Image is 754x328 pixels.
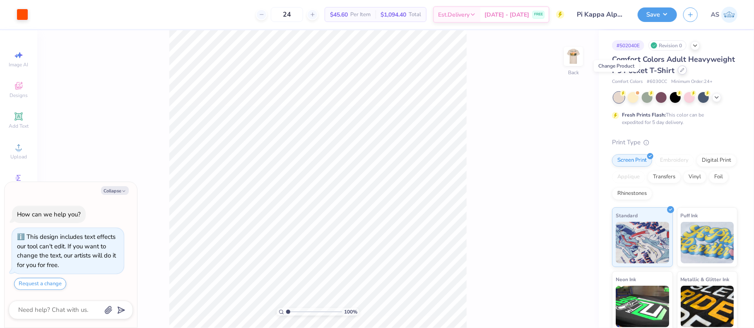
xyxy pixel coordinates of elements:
img: Neon Ink [616,286,669,327]
span: Designs [10,92,28,99]
button: Request a change [14,278,66,290]
span: Upload [10,153,27,160]
span: FREE [534,12,543,17]
div: This design includes text effects our tool can't edit. If you want to change the text, our artist... [17,233,116,269]
div: Back [568,69,579,76]
input: Untitled Design [571,6,631,23]
strong: Fresh Prints Flash: [622,112,666,118]
span: Standard [616,211,638,220]
div: Vinyl [683,171,706,183]
span: Est. Delivery [438,10,470,19]
span: [DATE] - [DATE] [484,10,529,19]
div: Change Product [594,60,639,72]
span: Neon Ink [616,275,636,284]
img: Standard [616,222,669,263]
input: – – [271,7,303,22]
div: Transfers [648,171,681,183]
img: Back [565,48,582,65]
div: Foil [709,171,728,183]
span: Metallic & Glitter Ink [681,275,730,284]
img: Akshay Singh [721,7,737,23]
a: AS [711,7,737,23]
span: Comfort Colors Adult Heavyweight RS Pocket T-Shirt [612,54,735,75]
span: $1,094.40 [381,10,406,19]
span: $45.60 [330,10,348,19]
div: How can we help you? [17,210,81,219]
button: Save [638,7,677,22]
img: Metallic & Glitter Ink [681,286,734,327]
span: AS [711,10,719,19]
span: Puff Ink [681,211,698,220]
div: Print Type [612,138,737,147]
span: Minimum Order: 24 + [671,78,713,85]
div: This color can be expedited for 5 day delivery. [622,111,724,126]
div: Revision 0 [648,40,687,51]
div: Applique [612,171,645,183]
img: Puff Ink [681,222,734,263]
span: Per Item [350,10,371,19]
span: # 6030CC [647,78,667,85]
span: 100 % [344,308,357,316]
button: Collapse [101,186,129,195]
div: Rhinestones [612,187,652,200]
span: Comfort Colors [612,78,643,85]
div: # 502040E [612,40,644,51]
span: Add Text [9,123,29,129]
span: Image AI [9,61,29,68]
div: Embroidery [655,154,694,167]
span: Total [409,10,421,19]
div: Digital Print [696,154,737,167]
div: Screen Print [612,154,652,167]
